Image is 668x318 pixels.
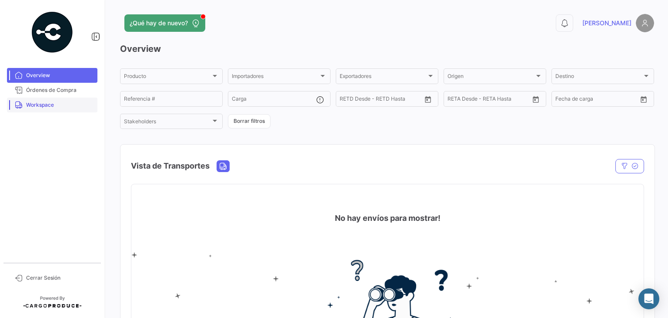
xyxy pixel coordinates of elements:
input: Desde [340,97,355,103]
span: ¿Qué hay de nuevo? [130,19,188,27]
span: Órdenes de Compra [26,86,94,94]
div: Abrir Intercom Messenger [638,288,659,309]
button: Open calendar [421,93,434,106]
button: Land [217,161,229,172]
a: Overview [7,68,97,83]
span: Producto [124,74,211,81]
h3: Overview [120,43,654,55]
span: Importadores [232,74,319,81]
span: Workspace [26,101,94,109]
button: Open calendar [637,93,650,106]
button: Open calendar [529,93,542,106]
span: Destino [555,74,642,81]
img: placeholder-user.png [636,14,654,32]
button: ¿Qué hay de nuevo? [124,14,205,32]
span: Stakeholders [124,120,211,126]
a: Órdenes de Compra [7,83,97,98]
input: Desde [555,97,571,103]
h4: Vista de Transportes [131,160,210,172]
span: Origen [448,74,534,81]
h4: No hay envíos para mostrar! [335,212,441,224]
input: Hasta [361,97,401,103]
button: Borrar filtros [228,114,271,129]
span: Exportadores [340,74,427,81]
span: Cerrar Sesión [26,274,94,282]
a: Workspace [7,98,97,112]
span: Overview [26,71,94,79]
span: [PERSON_NAME] [582,19,631,27]
input: Hasta [577,97,616,103]
img: powered-by.png [30,10,74,54]
input: Hasta [469,97,508,103]
input: Desde [448,97,463,103]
